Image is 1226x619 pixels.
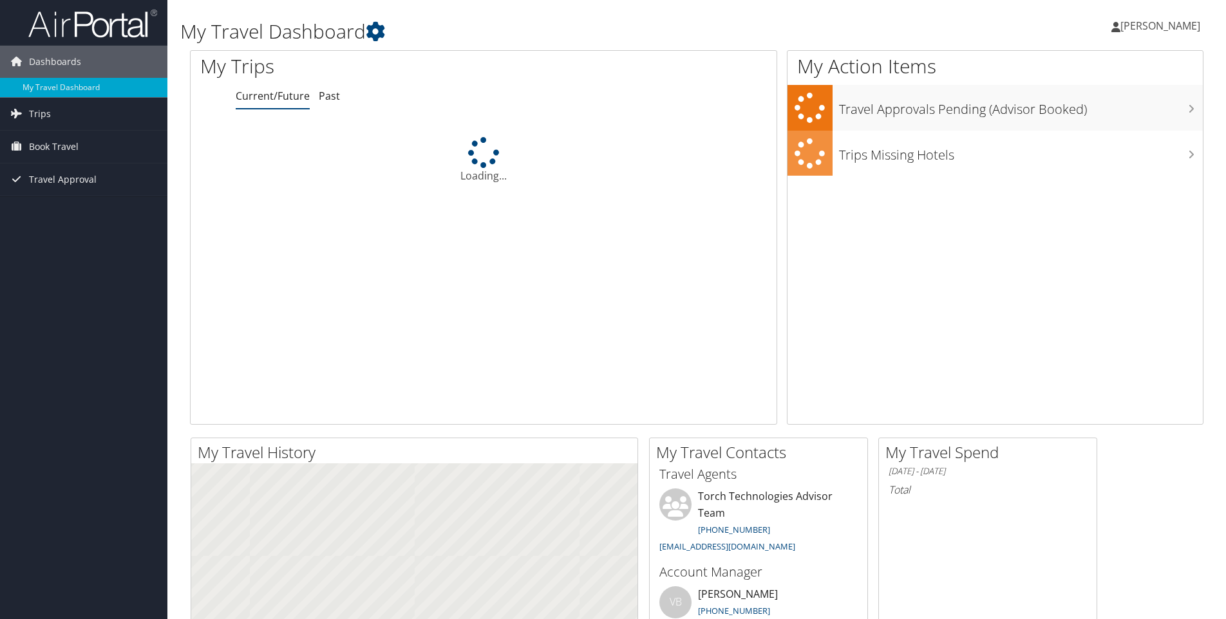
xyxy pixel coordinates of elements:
a: Past [319,89,340,103]
a: [PERSON_NAME] [1111,6,1213,45]
span: Book Travel [29,131,79,163]
h2: My Travel History [198,441,637,463]
a: Trips Missing Hotels [787,131,1203,176]
span: Trips [29,98,51,130]
span: [PERSON_NAME] [1120,19,1200,33]
a: [PHONE_NUMBER] [698,524,770,535]
span: Dashboards [29,46,81,78]
span: Travel Approval [29,163,97,196]
div: VB [659,586,692,618]
a: Travel Approvals Pending (Advisor Booked) [787,85,1203,131]
h2: My Travel Spend [885,441,1097,463]
h1: My Travel Dashboard [180,18,869,45]
h1: My Trips [200,53,523,80]
h3: Travel Agents [659,465,858,483]
h3: Travel Approvals Pending (Advisor Booked) [839,94,1203,118]
h6: [DATE] - [DATE] [889,465,1087,477]
div: Loading... [191,137,777,183]
a: Current/Future [236,89,310,103]
h3: Account Manager [659,563,858,581]
h1: My Action Items [787,53,1203,80]
li: Torch Technologies Advisor Team [653,488,864,557]
a: [EMAIL_ADDRESS][DOMAIN_NAME] [659,540,795,552]
h2: My Travel Contacts [656,441,867,463]
h3: Trips Missing Hotels [839,140,1203,164]
a: [PHONE_NUMBER] [698,605,770,616]
h6: Total [889,483,1087,497]
img: airportal-logo.png [28,8,157,39]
